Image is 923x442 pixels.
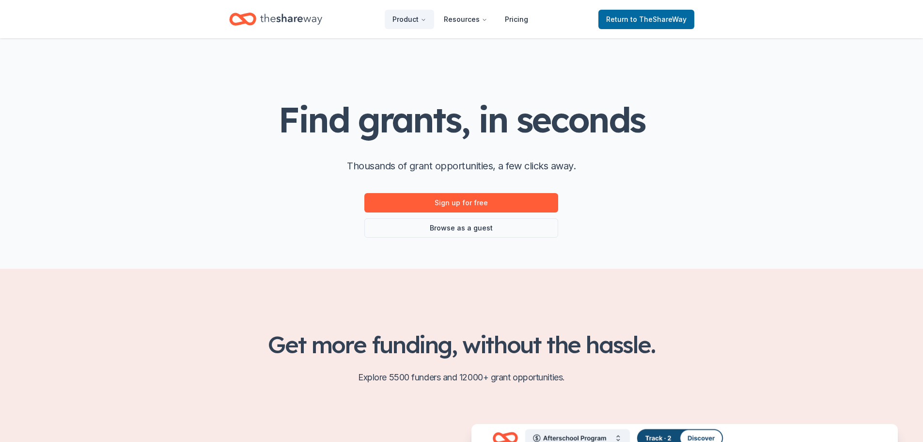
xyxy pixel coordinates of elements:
[364,193,558,213] a: Sign up for free
[497,10,536,29] a: Pricing
[278,100,644,139] h1: Find grants, in seconds
[598,10,694,29] a: Returnto TheShareWay
[630,15,687,23] span: to TheShareWay
[606,14,687,25] span: Return
[385,10,434,29] button: Product
[364,218,558,238] a: Browse as a guest
[347,158,576,174] p: Thousands of grant opportunities, a few clicks away.
[385,8,536,31] nav: Main
[229,331,694,358] h2: Get more funding, without the hassle.
[436,10,495,29] button: Resources
[229,370,694,385] p: Explore 5500 funders and 12000+ grant opportunities.
[229,8,322,31] a: Home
